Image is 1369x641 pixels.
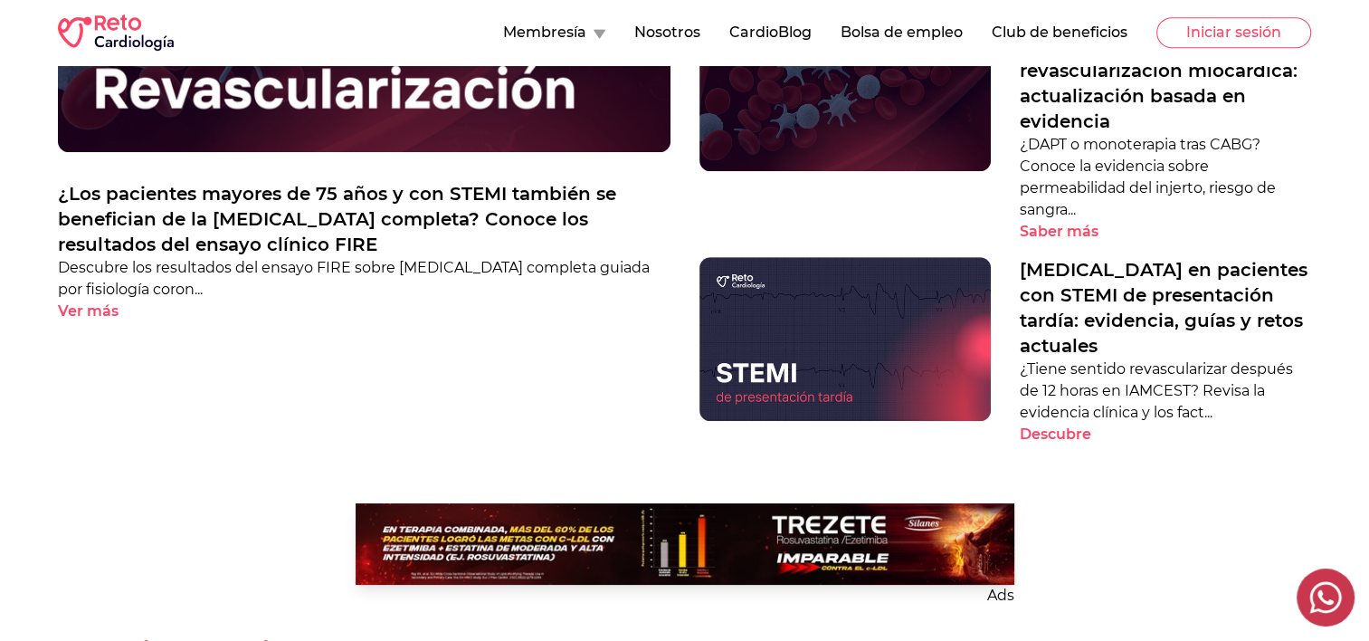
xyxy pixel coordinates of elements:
button: Club de beneficios [992,22,1127,43]
p: Descubre [1020,424,1091,445]
a: Descubre [1020,424,1311,445]
a: Terapia antiplaquetaria en pacientes con cirugía de revascularización miocárdica: actualización b... [1020,7,1311,134]
p: ¿Tiene sentido revascularizar después de 12 horas en IAMCEST? Revisa la evidencia clínica y los f... [1020,359,1311,424]
button: Descubre [1020,424,1123,445]
img: Terapia antiplaquetaria en pacientes con cirugía de revascularización miocárdica: actualización b... [699,7,991,171]
p: Ver más [58,301,119,322]
a: Saber más [1020,221,1311,243]
button: Nosotros [634,22,700,43]
p: Descubre los resultados del ensayo FIRE sobre [MEDICAL_DATA] completa guiada por fisiología coron... [58,257,670,301]
img: Revascularización en pacientes con STEMI de presentación tardía: evidencia, guías y retos actuales [699,257,991,421]
a: Ver más [58,301,670,322]
button: CardioBlog [729,22,812,43]
img: Ad - web | home | banner | trezete | 2025-07-24 | 1 [356,503,1014,585]
a: ¿Los pacientes mayores de 75 años y con STEMI también se benefician de la [MEDICAL_DATA] completa... [58,181,670,257]
button: Ver más [58,301,150,322]
p: ¿DAPT o monoterapia tras CABG? Conoce la evidencia sobre permeabilidad del injerto, riesgo de san... [1020,134,1311,221]
p: Saber más [1020,221,1098,243]
p: Ads [356,585,1014,607]
button: Iniciar sesión [1156,17,1311,48]
button: Bolsa de empleo [841,22,963,43]
button: Membresía [503,22,605,43]
button: Saber más [1020,221,1130,243]
img: RETO Cardio Logo [58,14,174,51]
a: [MEDICAL_DATA] en pacientes con STEMI de presentación tardía: evidencia, guías y retos actuales [1020,257,1311,359]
